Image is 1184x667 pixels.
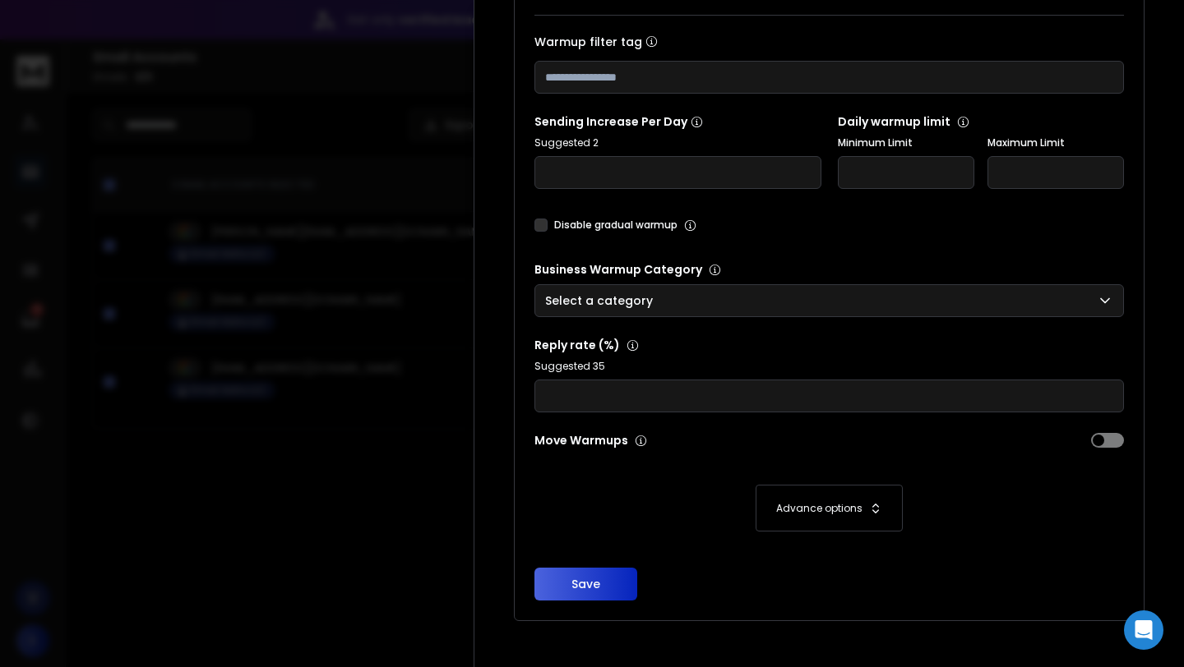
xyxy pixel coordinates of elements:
label: Maximum Limit [987,136,1124,149]
p: Reply rate (%) [534,337,1124,353]
p: Suggested 35 [534,360,1124,373]
label: Minimum Limit [838,136,974,149]
p: Business Warmup Category [534,261,1124,278]
p: Advance options [776,502,863,515]
button: Save [534,568,637,600]
div: Open Intercom Messenger [1124,610,1163,650]
label: Disable gradual warmup [554,218,678,232]
label: Warmup filter tag [534,35,1124,48]
p: Sending Increase Per Day [534,113,821,130]
p: Daily warmup limit [838,113,1125,130]
p: Move Warmups [534,432,825,448]
p: Suggested 2 [534,136,821,149]
p: Select a category [545,292,659,309]
button: Advance options [551,485,1108,531]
